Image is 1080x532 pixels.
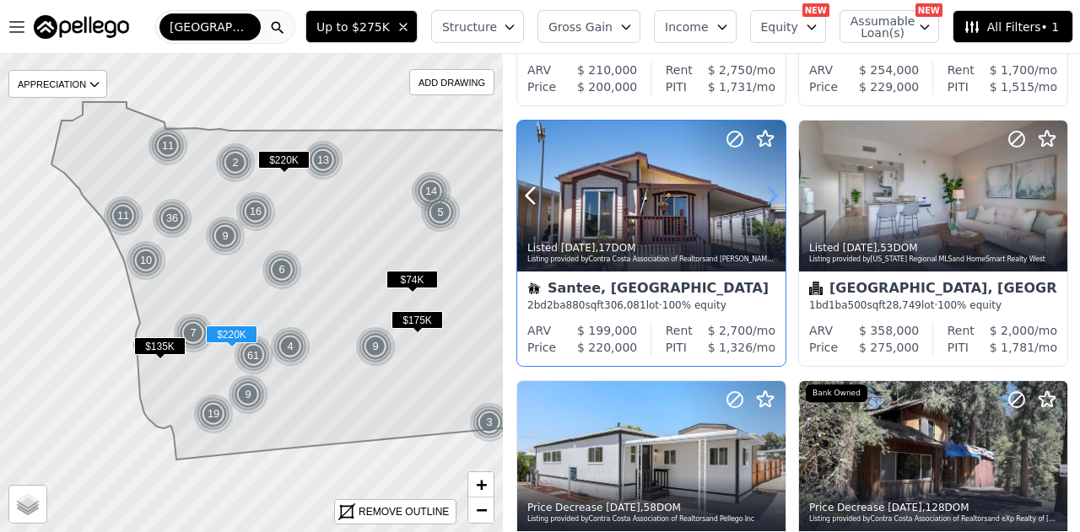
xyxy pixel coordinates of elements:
div: [GEOGRAPHIC_DATA], [GEOGRAPHIC_DATA] [809,282,1057,298]
div: 6 [262,250,302,290]
div: ARV [527,62,551,78]
span: $220K [258,151,310,169]
button: Up to $275K [305,10,418,43]
div: Listing provided by Contra Costa Association of Realtors and Pellego Inc [527,514,777,524]
a: Layers [9,486,46,523]
div: Price [809,339,838,356]
span: $ 2,000 [990,324,1034,337]
time: 2025-07-26 00:02 [888,502,922,513]
button: Gross Gain [537,10,640,43]
img: g1.png [411,171,452,212]
div: 11 [103,196,143,236]
button: Structure [431,10,524,43]
div: 10 [126,240,166,281]
span: Up to $275K [316,19,390,35]
div: ARV [809,62,833,78]
span: Structure [442,19,496,35]
span: $ 2,750 [708,63,753,77]
span: + [476,474,487,495]
button: Equity [750,10,826,43]
div: 1 bd 1 ba sqft lot · 100% equity [809,298,1057,312]
div: $175K [391,311,443,336]
img: g1.png [420,192,462,233]
span: $ 229,000 [859,80,919,94]
div: Price Decrease , 58 DOM [527,501,777,514]
span: $ 1,326 [708,341,753,354]
div: /mo [687,339,775,356]
div: 11 [148,126,188,166]
div: /mo [969,78,1057,95]
img: g1.png [205,216,246,256]
div: /mo [969,339,1057,356]
span: $135K [134,337,186,355]
div: 9 [355,326,396,367]
span: $ 1,781 [990,341,1034,354]
img: g1.png [152,198,193,239]
img: g1.png [469,402,510,443]
div: /mo [687,78,775,95]
div: NEW [802,3,829,17]
div: 9 [205,216,246,256]
span: $ 254,000 [859,63,919,77]
div: 5 [420,192,461,233]
div: 2 [215,142,256,183]
span: 306,081 [604,299,646,311]
div: Listing provided by Contra Costa Association of Realtors and eXp Realty of [US_STATE], Inc [809,514,1059,524]
div: Rent [666,62,693,78]
div: Price [527,339,556,356]
img: g1.png [228,374,269,415]
div: ADD DRAWING [410,70,494,94]
span: Equity [761,19,798,35]
span: 880 [566,299,586,311]
div: Bank Owned [806,384,867,403]
div: /mo [693,322,775,339]
img: g1.png [103,196,144,236]
button: All Filters• 1 [953,10,1073,43]
span: $ 2,700 [708,324,753,337]
div: 16 [235,191,276,232]
img: Pellego [34,15,129,39]
div: ARV [527,322,551,339]
time: 2025-08-01 00:00 [843,242,877,254]
div: /mo [975,322,1057,339]
span: $ 199,000 [577,324,637,337]
div: Price Decrease , 128 DOM [809,501,1059,514]
img: g1.png [215,142,256,183]
div: 7 [173,313,213,353]
img: g1.png [173,313,214,353]
img: g1.png [303,140,344,180]
span: $ 358,000 [859,324,919,337]
button: Income [654,10,737,43]
span: Income [665,19,709,35]
div: Listing provided by [US_STATE] Regional MLS and HomeSmart Realty West [809,255,1059,265]
a: Listed [DATE],17DOMListing provided byContra Costa Association of Realtorsand [PERSON_NAME] Realt... [516,120,785,367]
div: Listing provided by Contra Costa Association of Realtors and [PERSON_NAME] Realty [527,255,777,265]
div: PITI [948,339,969,356]
span: $ 1,515 [990,80,1034,94]
div: Listed , 53 DOM [809,241,1059,255]
div: 2 bd 2 ba sqft lot · 100% equity [527,298,775,312]
span: $ 220,000 [577,341,637,354]
img: g1.png [355,326,397,367]
span: $ 275,000 [859,341,919,354]
div: PITI [666,78,687,95]
div: 14 [411,171,451,212]
span: $175K [391,311,443,329]
div: 13 [303,140,343,180]
span: Gross Gain [548,19,613,35]
img: g1.png [270,326,311,367]
div: $220K [258,151,310,175]
div: NEW [915,3,942,17]
img: g1.png [126,240,167,281]
div: Price [527,78,556,95]
div: Listed , 17 DOM [527,241,777,255]
img: g1.png [148,126,189,166]
div: Rent [948,62,975,78]
div: REMOVE OUTLINE [359,504,449,519]
a: Zoom in [468,472,494,497]
div: Santee, [GEOGRAPHIC_DATA] [527,282,775,298]
time: 2025-08-02 05:00 [561,242,596,254]
span: $ 210,000 [577,63,637,77]
span: $ 1,700 [990,63,1034,77]
div: $135K [134,337,186,362]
